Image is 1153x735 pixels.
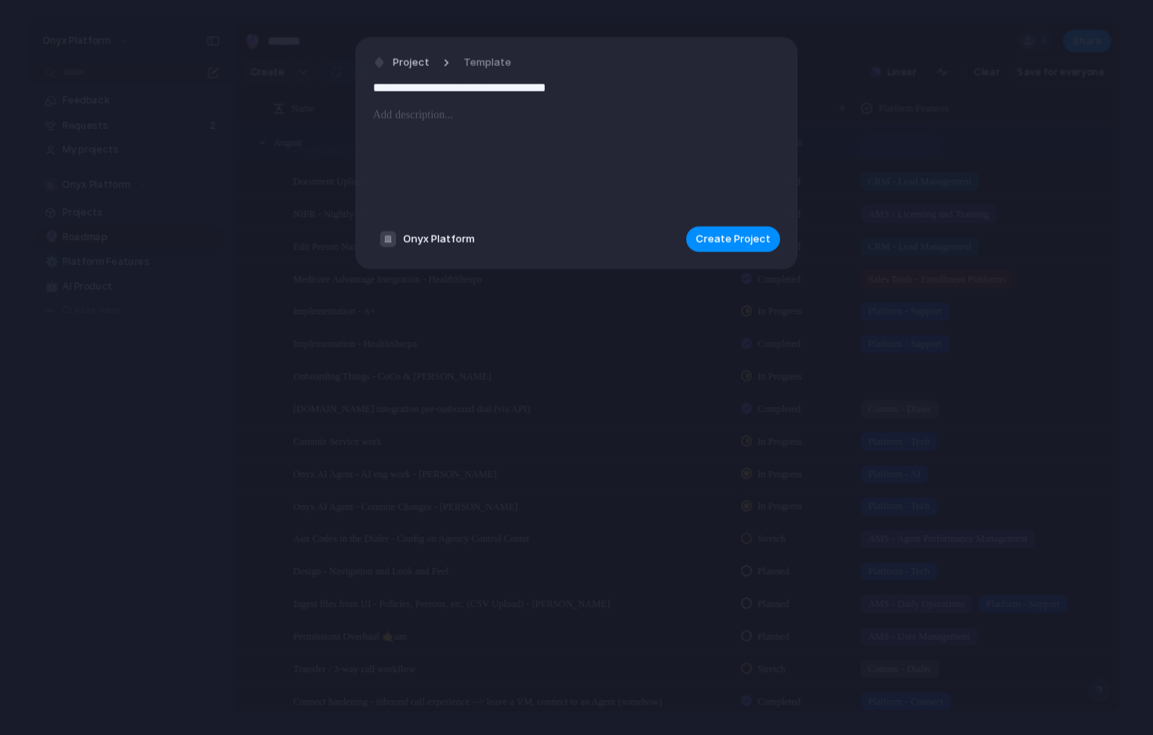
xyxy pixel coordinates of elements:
span: Create Project [696,231,771,247]
span: Onyx Platform [403,231,475,247]
span: Project [393,55,429,71]
span: Template [464,55,511,71]
button: Create Project [686,226,780,251]
button: Template [454,52,521,75]
button: Project [369,52,434,75]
